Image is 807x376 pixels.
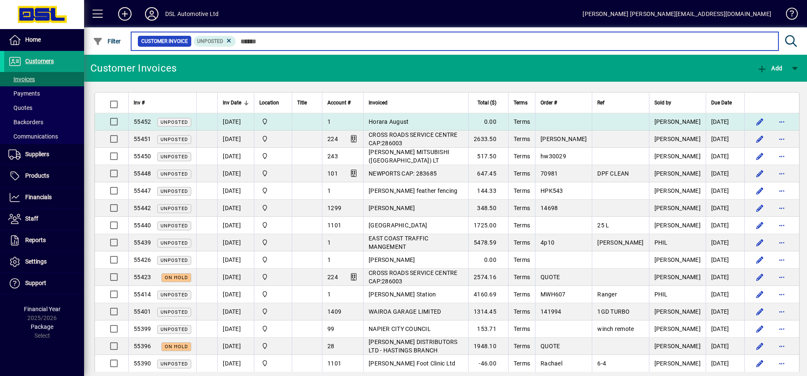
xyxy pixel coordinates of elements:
[753,270,767,284] button: Edit
[223,98,249,107] div: Inv Date
[8,119,43,125] span: Backorders
[654,291,668,298] span: PHIL
[165,7,219,21] div: DSL Automotive Ltd
[597,222,609,229] span: 25 L
[597,98,604,107] span: Ref
[369,360,455,367] span: [PERSON_NAME] Foot Clinic Ltd
[369,291,436,298] span: [PERSON_NAME] Station
[138,6,165,21] button: Profile
[8,104,32,111] span: Quotes
[780,2,796,29] a: Knowledge Base
[514,136,530,142] span: Terms
[134,325,151,332] span: 55399
[775,167,789,180] button: More options
[327,325,335,332] span: 99
[654,239,668,246] span: PHIL
[706,303,744,320] td: [DATE]
[711,98,739,107] div: Due Date
[25,151,49,157] span: Suppliers
[753,288,767,301] button: Edit
[327,170,338,177] span: 101
[297,98,317,107] div: Title
[327,153,338,160] span: 243
[706,182,744,200] td: [DATE]
[597,239,643,246] span: [PERSON_NAME]
[4,273,84,294] a: Support
[514,170,530,177] span: Terms
[597,325,634,332] span: winch remote
[161,240,188,246] span: Unposted
[514,118,530,125] span: Terms
[259,117,287,126] span: Central
[654,98,671,107] span: Sold by
[514,274,530,280] span: Terms
[217,320,254,338] td: [DATE]
[8,90,40,97] span: Payments
[775,115,789,128] button: More options
[25,36,41,43] span: Home
[134,343,151,349] span: 55396
[597,170,629,177] span: DPF CLEAN
[514,205,530,211] span: Terms
[369,205,415,211] span: [PERSON_NAME]
[514,187,530,194] span: Terms
[541,239,554,246] span: 4p10
[654,98,701,107] div: Sold by
[753,253,767,267] button: Edit
[706,234,744,251] td: [DATE]
[706,148,744,165] td: [DATE]
[706,251,744,269] td: [DATE]
[541,274,560,280] span: QUOTE
[753,322,767,336] button: Edit
[753,339,767,353] button: Edit
[327,343,335,349] span: 28
[217,338,254,355] td: [DATE]
[4,129,84,144] a: Communications
[541,98,587,107] div: Order #
[134,118,151,125] span: 55452
[369,308,441,315] span: WAIROA GARAGE LIMITED
[468,131,508,148] td: 2633.50
[4,115,84,129] a: Backorders
[111,6,138,21] button: Add
[753,167,767,180] button: Edit
[161,223,188,229] span: Unposted
[477,98,496,107] span: Total ($)
[327,187,331,194] span: 1
[165,275,188,280] span: On hold
[468,338,508,355] td: 1948.10
[141,37,188,45] span: Customer Invoice
[654,274,701,280] span: [PERSON_NAME]
[654,187,701,194] span: [PERSON_NAME]
[369,149,449,164] span: [PERSON_NAME] MITSUBISHI ([GEOGRAPHIC_DATA]) LT
[468,303,508,320] td: 1314.45
[369,98,388,107] span: Invoiced
[217,131,254,148] td: [DATE]
[259,98,287,107] div: Location
[514,256,530,263] span: Terms
[369,131,458,147] span: CROSS ROADS SERVICE CENTRE CAP:286003
[468,234,508,251] td: 5478.59
[753,149,767,163] button: Edit
[369,269,458,285] span: CROSS ROADS SERVICE CENTRE CAP:286003
[753,184,767,197] button: Edit
[25,258,47,265] span: Settings
[217,182,254,200] td: [DATE]
[654,118,701,125] span: [PERSON_NAME]
[654,153,701,160] span: [PERSON_NAME]
[468,217,508,234] td: 1725.00
[259,324,287,333] span: Central
[327,274,338,280] span: 224
[753,305,767,318] button: Edit
[775,288,789,301] button: More options
[541,308,562,315] span: 141994
[775,132,789,146] button: More options
[654,308,701,315] span: [PERSON_NAME]
[259,272,287,282] span: Central
[134,256,151,263] span: 55426
[4,251,84,272] a: Settings
[369,235,429,250] span: EAST COAST TRAFFIC MANGEMENT
[161,189,188,194] span: Unposted
[706,165,744,182] td: [DATE]
[161,327,188,332] span: Unposted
